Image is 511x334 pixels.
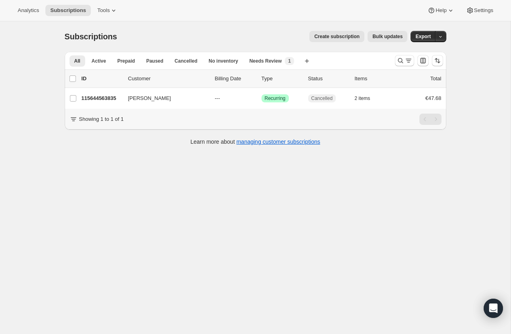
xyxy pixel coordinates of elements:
[308,75,348,83] p: Status
[50,7,86,14] span: Subscriptions
[262,75,302,83] div: Type
[474,7,493,14] span: Settings
[82,93,442,104] div: 115644563835[PERSON_NAME]---SuccessRecurringCancelled2 items€47.68
[484,299,503,318] div: Open Intercom Messenger
[432,55,443,66] button: Sort the results
[79,115,124,123] p: Showing 1 to 1 of 1
[417,55,429,66] button: Customize table column order and visibility
[355,95,370,102] span: 2 items
[395,55,414,66] button: Search and filter results
[430,75,441,83] p: Total
[423,5,459,16] button: Help
[92,58,106,64] span: Active
[175,58,198,64] span: Cancelled
[190,138,320,146] p: Learn more about
[74,58,80,64] span: All
[123,92,204,105] button: [PERSON_NAME]
[215,95,220,101] span: ---
[300,55,313,67] button: Create new view
[411,31,435,42] button: Export
[18,7,39,14] span: Analytics
[314,33,360,40] span: Create subscription
[425,95,442,101] span: €47.68
[146,58,164,64] span: Paused
[65,32,117,41] span: Subscriptions
[82,94,122,102] p: 115644563835
[236,138,320,145] a: managing customer subscriptions
[368,31,407,42] button: Bulk updates
[82,75,122,83] p: ID
[419,114,442,125] nav: Pagination
[215,75,255,83] p: Billing Date
[461,5,498,16] button: Settings
[82,75,442,83] div: IDCustomerBilling DateTypeStatusItemsTotal
[13,5,44,16] button: Analytics
[128,94,171,102] span: [PERSON_NAME]
[435,7,446,14] span: Help
[372,33,403,40] span: Bulk updates
[92,5,123,16] button: Tools
[249,58,282,64] span: Needs Review
[117,58,135,64] span: Prepaid
[309,31,364,42] button: Create subscription
[355,93,379,104] button: 2 items
[355,75,395,83] div: Items
[288,58,291,64] span: 1
[128,75,208,83] p: Customer
[265,95,286,102] span: Recurring
[311,95,333,102] span: Cancelled
[415,33,431,40] span: Export
[45,5,91,16] button: Subscriptions
[97,7,110,14] span: Tools
[208,58,238,64] span: No inventory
